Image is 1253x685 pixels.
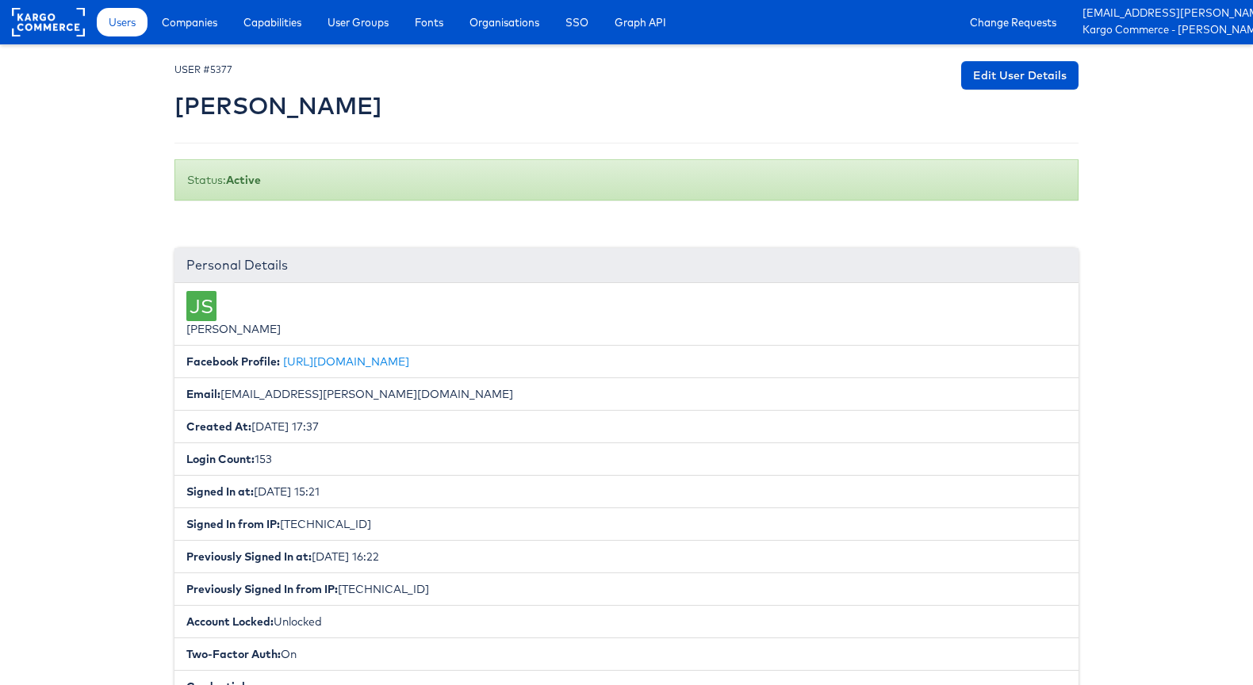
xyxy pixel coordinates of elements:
b: Active [226,173,261,187]
span: Companies [162,14,217,30]
b: Two-Factor Auth: [186,647,281,661]
b: Created At: [186,419,251,434]
a: Graph API [603,8,678,36]
div: JS [186,291,216,321]
h2: [PERSON_NAME] [174,93,382,119]
a: Companies [150,8,229,36]
span: Capabilities [243,14,301,30]
li: [DATE] 16:22 [174,540,1079,573]
span: Users [109,14,136,30]
div: Status: [174,159,1079,201]
b: Signed In at: [186,484,254,499]
b: Email: [186,387,220,401]
a: [URL][DOMAIN_NAME] [283,354,409,369]
span: User Groups [328,14,389,30]
span: Fonts [415,14,443,30]
b: Account Locked: [186,614,274,629]
a: Organisations [458,8,551,36]
a: Users [97,8,148,36]
small: USER #5377 [174,63,232,75]
a: [EMAIL_ADDRESS][PERSON_NAME][DOMAIN_NAME] [1082,6,1241,22]
a: Edit User Details [961,61,1079,90]
li: On [174,637,1079,671]
a: Capabilities [232,8,313,36]
li: [DATE] 17:37 [174,410,1079,443]
a: User Groups [316,8,400,36]
li: 153 [174,442,1079,476]
li: [EMAIL_ADDRESS][PERSON_NAME][DOMAIN_NAME] [174,377,1079,411]
span: SSO [565,14,588,30]
span: Graph API [615,14,666,30]
b: Login Count: [186,452,255,466]
a: Kargo Commerce - [PERSON_NAME] [1082,22,1241,39]
li: [TECHNICAL_ID] [174,507,1079,541]
a: Fonts [403,8,455,36]
li: Unlocked [174,605,1079,638]
li: [DATE] 15:21 [174,475,1079,508]
b: Facebook Profile: [186,354,280,369]
span: Organisations [469,14,539,30]
li: [TECHNICAL_ID] [174,572,1079,606]
b: Signed In from IP: [186,517,280,531]
div: Personal Details [174,248,1079,283]
a: Change Requests [958,8,1068,36]
b: Previously Signed In from IP: [186,582,338,596]
a: SSO [554,8,600,36]
li: [PERSON_NAME] [174,283,1079,346]
b: Previously Signed In at: [186,549,312,564]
